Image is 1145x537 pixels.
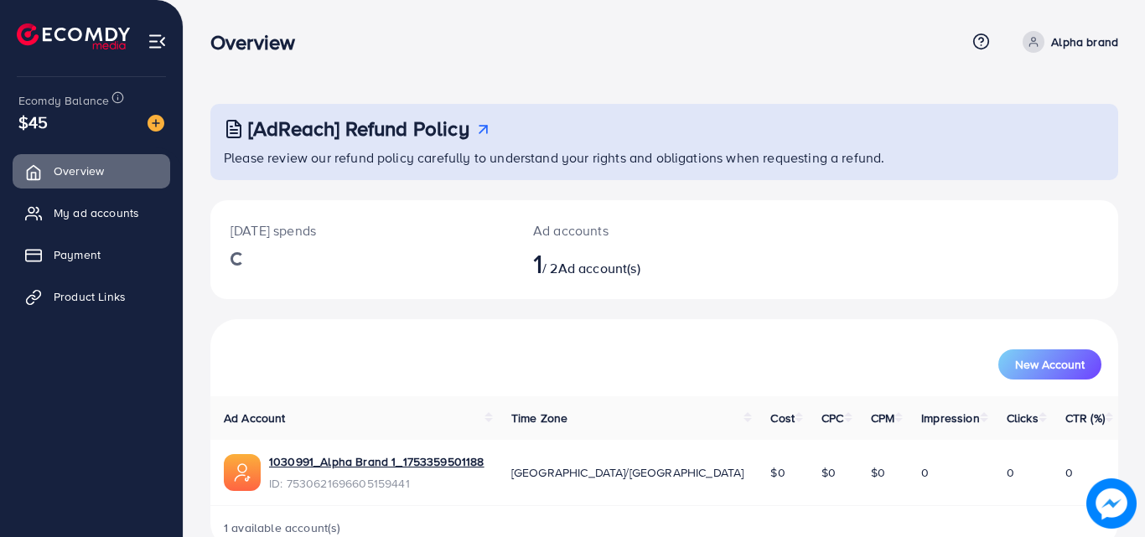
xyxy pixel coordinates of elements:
a: Alpha brand [1016,31,1118,53]
span: Ad account(s) [558,259,640,277]
span: $0 [871,464,885,481]
img: menu [148,32,167,51]
p: Alpha brand [1051,32,1118,52]
h3: [AdReach] Refund Policy [248,116,469,141]
span: CPC [821,410,843,426]
span: 1 available account(s) [224,519,341,536]
span: Payment [54,246,101,263]
img: ic-ads-acc.e4c84228.svg [224,454,261,491]
span: Time Zone [511,410,567,426]
span: Ecomdy Balance [18,92,109,109]
span: 0 [1065,464,1073,481]
span: $45 [18,110,48,134]
span: CPM [871,410,894,426]
h2: / 2 [533,247,720,279]
p: Please review our refund policy carefully to understand your rights and obligations when requesti... [224,147,1108,168]
span: [GEOGRAPHIC_DATA]/[GEOGRAPHIC_DATA] [511,464,744,481]
span: Ad Account [224,410,286,426]
a: Product Links [13,280,170,313]
p: [DATE] spends [231,220,493,240]
span: $0 [821,464,836,481]
span: CTR (%) [1065,410,1105,426]
span: Clicks [1007,410,1039,426]
span: $0 [770,464,785,481]
p: Ad accounts [533,220,720,240]
span: Overview [54,163,104,179]
img: logo [17,23,130,49]
span: 1 [533,244,542,282]
span: Cost [770,410,795,426]
h3: Overview [210,30,308,54]
button: New Account [998,349,1101,380]
span: Product Links [54,288,126,305]
img: image [1086,478,1137,529]
span: 0 [921,464,929,481]
a: Overview [13,154,170,188]
span: ID: 7530621696605159441 [269,475,484,492]
img: image [148,115,164,132]
a: 1030991_Alpha Brand 1_1753359501188 [269,453,484,470]
a: Payment [13,238,170,271]
span: New Account [1015,359,1085,370]
span: My ad accounts [54,204,139,221]
span: Impression [921,410,980,426]
a: My ad accounts [13,196,170,230]
span: 0 [1007,464,1014,481]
